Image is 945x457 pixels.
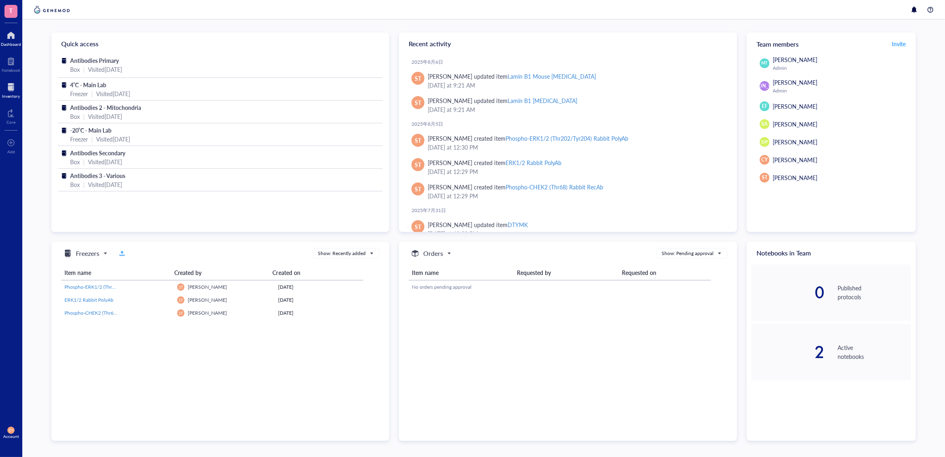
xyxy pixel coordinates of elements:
div: Visited [DATE] [88,157,122,166]
span: Invite [892,40,906,48]
a: Dashboard [1,29,21,47]
span: ST [415,98,421,107]
th: Created on [270,265,356,280]
div: 0 [752,284,825,300]
div: Visited [DATE] [88,112,122,121]
div: Admin [773,88,908,94]
span: T [9,5,13,15]
div: Account [3,434,19,439]
h5: Orders [423,249,443,258]
th: Created by [171,265,269,280]
div: Show: Pending approval [662,250,714,257]
span: Antibodies 3 - Various [70,172,125,180]
span: [PERSON_NAME] [188,283,227,290]
th: Item name [409,265,514,280]
span: -20˚C - Main Lab [70,126,112,134]
th: Item name [61,265,171,280]
a: Inventory [2,81,20,99]
div: Lamin B1 [MEDICAL_DATA] [508,97,577,105]
span: ST [762,174,767,181]
div: Box [70,112,80,121]
div: | [83,180,85,189]
span: ST [415,185,421,193]
a: ST[PERSON_NAME] updated itemLamin B1 Mouse [MEDICAL_DATA][DATE] at 9:21 AM [405,69,731,93]
div: Quick access [51,32,390,55]
div: Show: Recently added [318,250,366,257]
div: [DATE] at 12:29 PM [428,167,724,176]
span: Antibodies Secondary [70,149,125,157]
th: Requested by [514,265,619,280]
div: ERK1/2 Rabbit PolyAb [506,159,561,167]
div: Notebook [2,68,20,73]
span: EF [762,103,767,110]
div: Add [7,149,15,154]
span: ST [415,136,421,145]
div: Freezer [70,135,88,144]
span: [PERSON_NAME] [773,78,817,86]
div: [DATE] [278,296,360,304]
div: [PERSON_NAME] created item [428,134,628,143]
div: Phospho-ERK1/2 (Thr202/Tyr204) Rabbit PolyAb [506,134,628,142]
a: Phospho-CHEK2 (Thr68) Rabbit RecAb [64,309,171,317]
span: 4˚C - Main Lab [70,81,107,89]
span: [PERSON_NAME] [773,138,817,146]
div: [PERSON_NAME] updated item [428,96,577,105]
div: | [91,89,93,98]
a: ST[PERSON_NAME] created itemPhospho-CHEK2 (Thr68) Rabbit RecAb[DATE] at 12:29 PM [405,179,731,204]
div: Notebooks in Team [747,242,916,264]
div: [PERSON_NAME] created item [428,182,603,191]
button: Invite [891,37,906,50]
span: DP [762,139,768,146]
a: ST[PERSON_NAME] updated itemDTYMK[DATE] at 12:39 PM [405,217,731,241]
span: ST [415,74,421,83]
div: Inventory [2,94,20,99]
span: CY [761,156,768,163]
span: [PERSON_NAME] [188,296,227,303]
div: | [83,112,85,121]
span: ERK1/2 Rabbit PolyAb [64,296,114,303]
div: Phospho-CHEK2 (Thr68) Rabbit RecAb [506,183,603,191]
div: No orders pending approval [412,283,708,291]
span: [PERSON_NAME] [773,120,817,128]
span: Antibodies Primary [70,56,119,64]
th: Requested on [619,265,711,280]
span: [PERSON_NAME] [773,102,817,110]
div: Active notebooks [838,343,911,361]
div: [DATE] at 9:21 AM [428,81,724,90]
div: | [91,135,93,144]
div: [DATE] [278,283,360,291]
div: Admin [773,65,908,71]
span: [PERSON_NAME] [745,82,784,90]
span: [PERSON_NAME] [773,156,817,164]
div: | [83,65,85,74]
div: [PERSON_NAME] updated item [428,72,596,81]
span: MT [762,60,768,66]
div: Visited [DATE] [96,135,130,144]
div: Freezer [70,89,88,98]
span: ST [415,160,421,169]
div: 2025年8月5日 [411,121,731,127]
a: ST[PERSON_NAME] created itemPhospho-ERK1/2 (Thr202/Tyr204) Rabbit PolyAb[DATE] at 12:30 PM [405,131,731,155]
div: Visited [DATE] [96,89,130,98]
div: Dashboard [1,42,21,47]
div: [DATE] at 9:21 AM [428,105,724,114]
a: ST[PERSON_NAME] updated itemLamin B1 [MEDICAL_DATA][DATE] at 9:21 AM [405,93,731,117]
span: [PERSON_NAME] [188,309,227,316]
span: [PERSON_NAME] [773,56,817,64]
div: Recent activity [399,32,737,55]
span: [PERSON_NAME] [773,174,817,182]
span: ST [179,285,183,289]
div: Box [70,65,80,74]
div: | [83,157,85,166]
a: Phospho-ERK1/2 (Thr202/Tyr204) Rabbit PolyAb [64,283,171,291]
div: 2025年7月31日 [411,207,731,214]
div: [PERSON_NAME] created item [428,158,561,167]
div: Box [70,157,80,166]
span: Phospho-ERK1/2 (Thr202/Tyr204) Rabbit PolyAb [64,283,171,290]
div: Team members [747,32,916,55]
span: CY [9,428,13,432]
a: ERK1/2 Rabbit PolyAb [64,296,171,304]
span: Antibodies 2 - Mitochondria [70,103,141,112]
h5: Freezers [76,249,99,258]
